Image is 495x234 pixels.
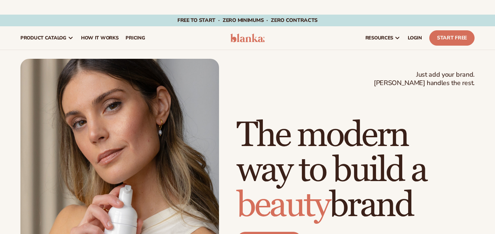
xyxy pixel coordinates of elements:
[374,70,475,88] span: Just add your brand. [PERSON_NAME] handles the rest.
[237,118,475,223] h1: The modern way to build a brand
[365,35,393,41] span: resources
[177,17,318,24] span: Free to start · ZERO minimums · ZERO contracts
[18,15,477,26] div: Announcement
[237,184,329,227] span: beauty
[126,35,145,41] span: pricing
[404,26,426,50] a: LOGIN
[77,26,122,50] a: How It Works
[408,35,422,41] span: LOGIN
[429,30,475,46] a: Start Free
[17,26,77,50] a: product catalog
[20,35,66,41] span: product catalog
[81,35,119,41] span: How It Works
[362,26,404,50] a: resources
[122,26,149,50] a: pricing
[230,34,265,42] img: logo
